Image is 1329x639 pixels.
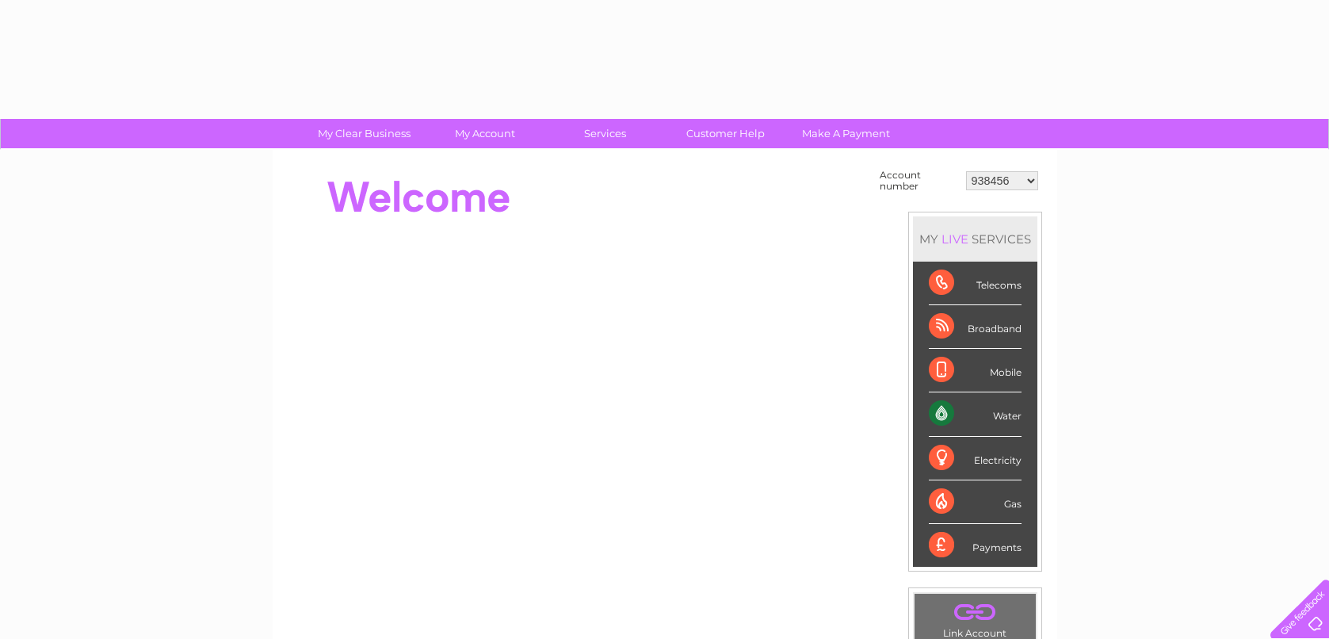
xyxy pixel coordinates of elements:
a: Services [540,119,670,148]
div: Broadband [929,305,1022,349]
div: Electricity [929,437,1022,480]
a: . [918,598,1032,626]
div: Payments [929,524,1022,567]
div: Telecoms [929,262,1022,305]
a: Customer Help [660,119,791,148]
td: Account number [876,166,962,196]
div: LIVE [938,231,972,247]
div: MY SERVICES [913,216,1037,262]
a: Make A Payment [781,119,911,148]
a: My Account [419,119,550,148]
div: Gas [929,480,1022,524]
a: My Clear Business [299,119,430,148]
div: Water [929,392,1022,436]
div: Mobile [929,349,1022,392]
